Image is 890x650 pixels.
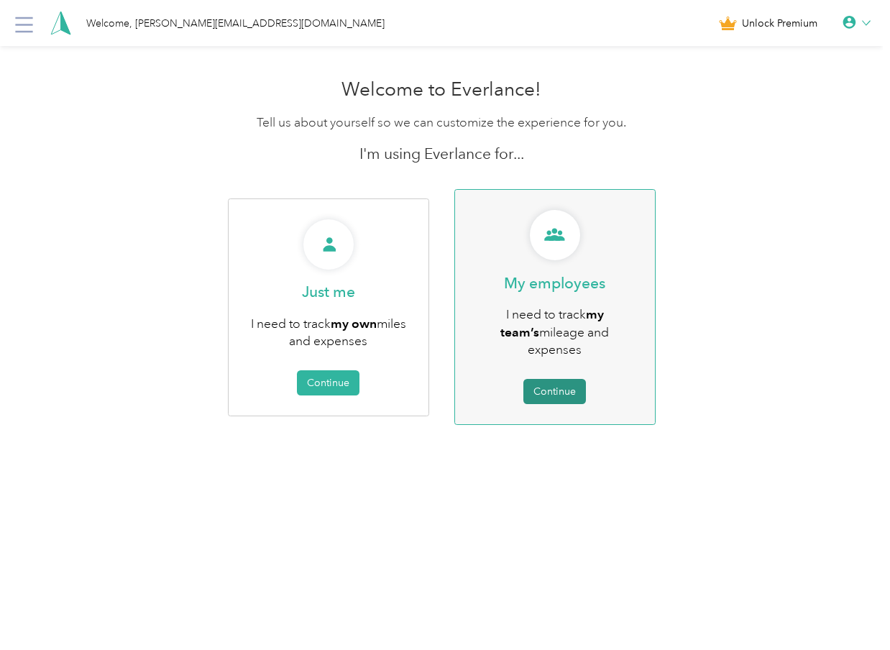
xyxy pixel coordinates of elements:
[302,282,355,302] p: Just me
[331,316,377,331] b: my own
[500,306,609,357] span: I need to track mileage and expenses
[251,316,406,349] span: I need to track miles and expenses
[221,114,662,132] p: Tell us about yourself so we can customize the experience for you.
[809,569,890,650] iframe: Everlance-gr Chat Button Frame
[500,306,604,339] b: my team’s
[221,144,662,164] p: I'm using Everlance for...
[86,16,385,31] div: Welcome, [PERSON_NAME][EMAIL_ADDRESS][DOMAIN_NAME]
[523,379,586,404] button: Continue
[504,273,605,293] p: My employees
[742,16,817,31] span: Unlock Premium
[297,370,359,395] button: Continue
[221,78,662,101] h1: Welcome to Everlance!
